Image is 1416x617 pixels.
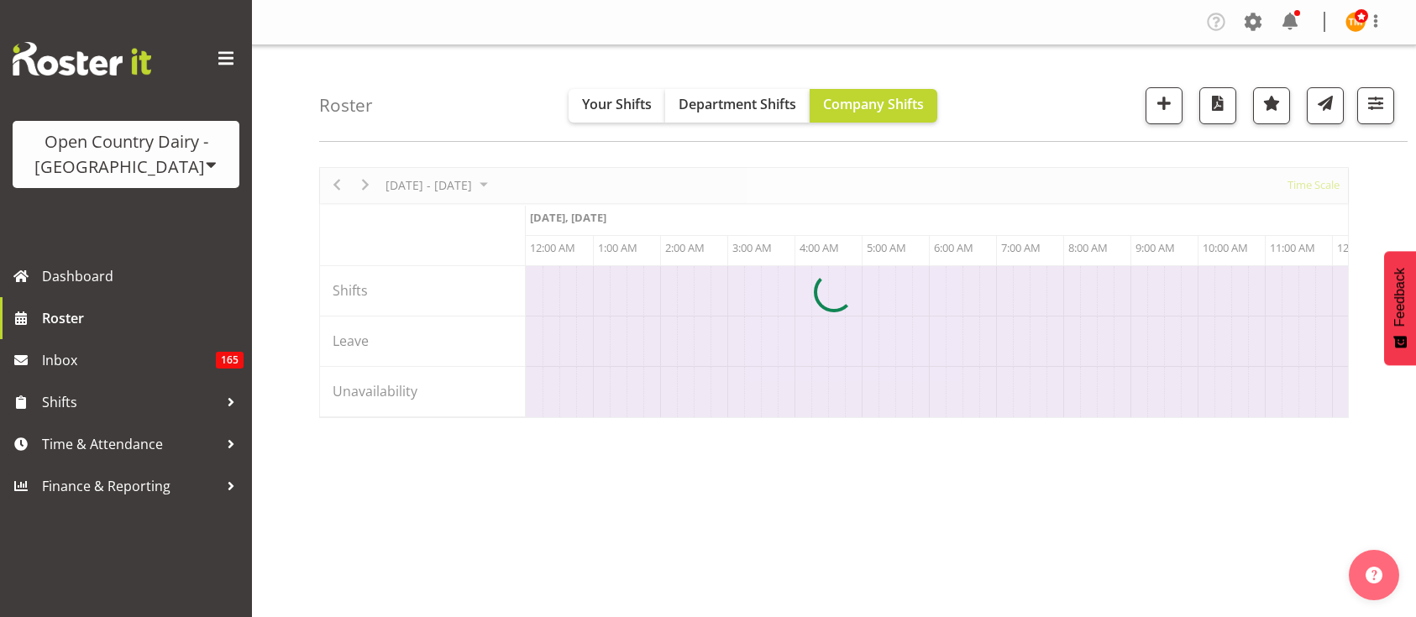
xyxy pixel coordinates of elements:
[1366,567,1382,583] img: help-xxl-2.png
[13,42,151,76] img: Rosterit website logo
[42,264,244,289] span: Dashboard
[1146,87,1183,124] button: Add a new shift
[319,96,373,115] h4: Roster
[42,431,218,457] span: Time & Attendance
[29,129,223,180] div: Open Country Dairy - [GEOGRAPHIC_DATA]
[810,89,937,123] button: Company Shifts
[1392,268,1408,327] span: Feedback
[679,95,796,113] span: Department Shifts
[42,348,216,373] span: Inbox
[1253,87,1290,124] button: Highlight an important date within the roster.
[1345,12,1366,32] img: tim-magness10922.jpg
[1357,87,1394,124] button: Filter Shifts
[42,473,218,499] span: Finance & Reporting
[1384,251,1416,365] button: Feedback - Show survey
[823,95,924,113] span: Company Shifts
[665,89,810,123] button: Department Shifts
[42,306,244,331] span: Roster
[569,89,665,123] button: Your Shifts
[42,390,218,415] span: Shifts
[1199,87,1236,124] button: Download a PDF of the roster according to the set date range.
[216,352,244,369] span: 165
[582,95,652,113] span: Your Shifts
[1307,87,1344,124] button: Send a list of all shifts for the selected filtered period to all rostered employees.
